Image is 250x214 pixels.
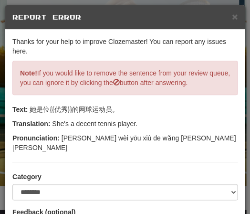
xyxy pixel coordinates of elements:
p: If you would like to remove the sentence from your review queue, you can ignore it by clicking th... [12,61,238,95]
strong: Note! [20,69,37,77]
label: Category [12,172,42,182]
p: Thanks for your help to improve Clozemaster! You can report any issues here. [12,37,238,56]
button: Close [232,11,238,21]
p: [PERSON_NAME] wèi yōu xiù de wǎng [PERSON_NAME] [PERSON_NAME] [12,133,238,152]
p: She's a decent tennis player. [12,119,238,128]
strong: Text: [12,106,28,113]
strong: Translation: [12,120,50,128]
p: 她是位{{优秀}}的网球运动员。 [12,105,238,114]
span: × [232,11,238,22]
strong: Pronunciation: [12,134,60,142]
h5: Report Error [12,12,238,22]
